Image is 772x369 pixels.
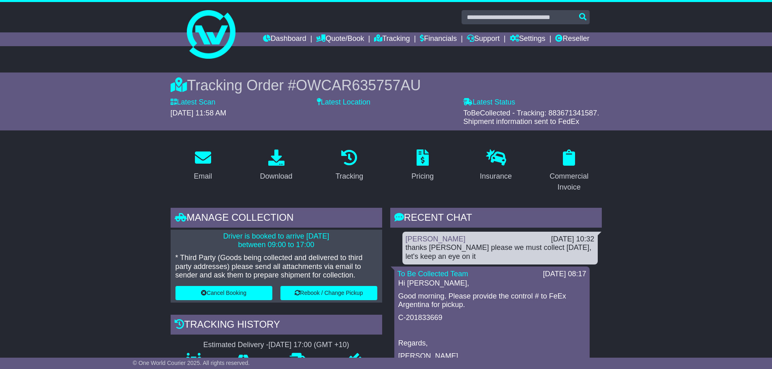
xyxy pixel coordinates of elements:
a: Reseller [555,32,589,46]
div: Download [260,171,292,182]
div: Manage collection [171,208,382,230]
div: Commercial Invoice [542,171,597,193]
span: © One World Courier 2025. All rights reserved. [133,360,250,366]
label: Latest Scan [171,98,216,107]
p: * Third Party (Goods being collected and delivered to third party addresses) please send all atta... [175,254,377,280]
a: Quote/Book [316,32,364,46]
a: To Be Collected Team [398,270,468,278]
p: Driver is booked to arrive [DATE] between 09:00 to 17:00 [175,232,377,250]
a: Pricing [406,147,439,185]
a: Financials [420,32,457,46]
button: Cancel Booking [175,286,272,300]
span: [DATE] 11:58 AM [171,109,227,117]
div: [DATE] 10:32 [551,235,595,244]
label: Latest Location [317,98,370,107]
p: Good morning. Please provide the control # to FeEx Argentina for pickup. [398,292,586,309]
div: Pricing [411,171,434,182]
a: Tracking [374,32,410,46]
div: Email [194,171,212,182]
p: [PERSON_NAME] [398,352,586,361]
a: Support [467,32,500,46]
p: C-201833669 [398,314,586,322]
div: Tracking [336,171,363,182]
button: Rebook / Change Pickup [280,286,377,300]
a: Download [254,147,297,185]
p: Regards, [398,339,586,348]
div: thanks [PERSON_NAME] please we must collect [DATE], let's keep an eye on it [406,243,595,261]
span: OWCAR635757AU [296,77,421,94]
a: Insurance [475,147,517,185]
div: Estimated Delivery - [171,341,382,350]
a: Settings [510,32,545,46]
div: RECENT CHAT [390,208,602,230]
div: [DATE] 17:00 (GMT +10) [269,341,349,350]
div: Insurance [480,171,512,182]
div: Tracking Order # [171,77,602,94]
a: Dashboard [263,32,306,46]
label: Latest Status [463,98,515,107]
a: Email [188,147,217,185]
div: [DATE] 08:17 [543,270,586,279]
a: Commercial Invoice [537,147,602,196]
a: Tracking [330,147,368,185]
p: Hi [PERSON_NAME], [398,279,586,288]
div: Tracking history [171,315,382,337]
a: [PERSON_NAME] [406,235,466,243]
span: ToBeCollected - Tracking: 883671341587. Shipment information sent to FedEx [463,109,599,126]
